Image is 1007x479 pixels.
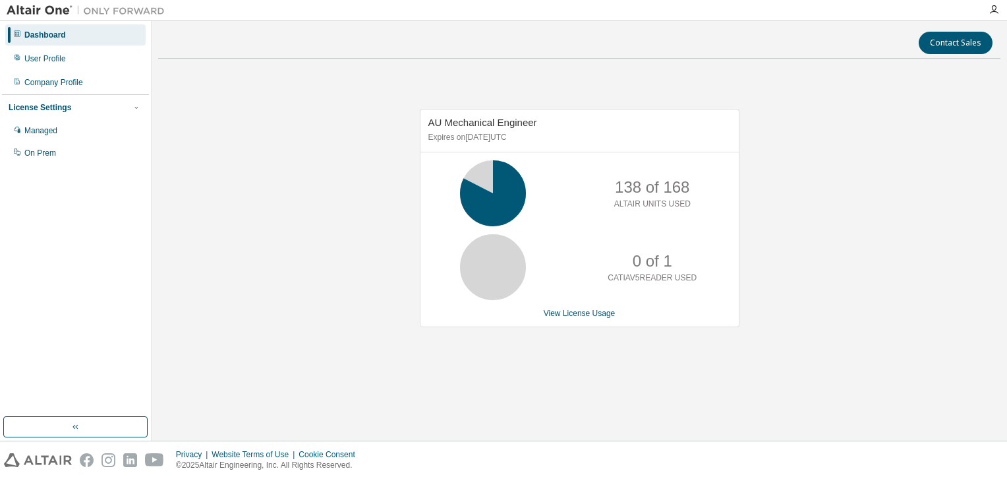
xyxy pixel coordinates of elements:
img: Altair One [7,4,171,17]
p: Expires on [DATE] UTC [428,132,728,143]
p: CATIAV5READER USED [608,272,697,284]
div: Website Terms of Use [212,449,299,460]
div: Cookie Consent [299,449,362,460]
p: 0 of 1 [633,250,672,272]
img: facebook.svg [80,453,94,467]
div: On Prem [24,148,56,158]
p: 138 of 168 [615,176,689,199]
div: Privacy [176,449,212,460]
p: © 2025 Altair Engineering, Inc. All Rights Reserved. [176,460,363,471]
div: License Settings [9,102,71,113]
img: linkedin.svg [123,453,137,467]
p: ALTAIR UNITS USED [614,199,691,210]
img: altair_logo.svg [4,453,72,467]
div: Managed [24,125,57,136]
span: AU Mechanical Engineer [428,117,537,128]
div: Dashboard [24,30,66,40]
a: View License Usage [544,309,616,318]
button: Contact Sales [919,32,993,54]
img: youtube.svg [145,453,164,467]
div: Company Profile [24,77,83,88]
div: User Profile [24,53,66,64]
img: instagram.svg [101,453,115,467]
